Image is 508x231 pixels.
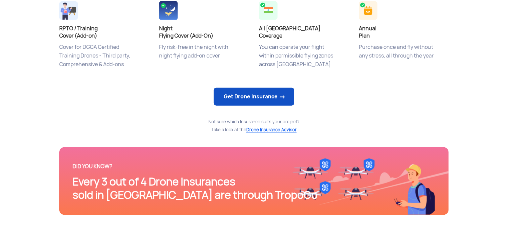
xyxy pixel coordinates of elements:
h4: All [GEOGRAPHIC_DATA] Coverage [259,25,349,40]
h4: Annual Plan [359,25,449,40]
p: You can operate your flight within permissible flying zones across [GEOGRAPHIC_DATA] [259,43,349,76]
div: DID YOU KNOW? [73,161,435,173]
div: Not sure which Insurance suits your project? Take a look at the [59,118,449,134]
p: Purchase once and fly without any stress, all through the year [359,43,449,76]
a: Get Drone Insurance [214,88,294,106]
h4: RPTO / Training Cover (Add-on) [59,25,149,40]
span: Drone Insurance Advisor [246,127,297,133]
div: Every 3 out of 4 Drone Insurances sold in [GEOGRAPHIC_DATA] are through TropoGo [73,175,435,202]
p: Cover for DGCA Certified Training Drones - Third party, Comprehensive & Add-ons [59,43,149,76]
p: Fly risk-free in the night with night flying add-on cover [159,43,249,76]
h4: Night Flying Cover (Add-On) [159,25,249,40]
